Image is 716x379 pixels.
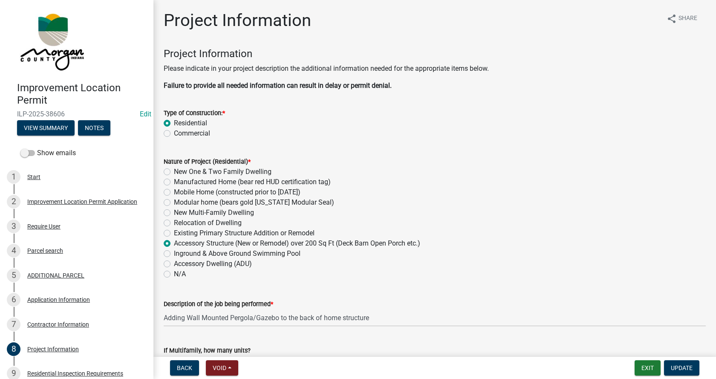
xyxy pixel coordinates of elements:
label: Show emails [20,148,76,158]
label: Manufactured Home (bear red HUD certification tag) [174,177,331,187]
label: Inground & Above Ground Swimming Pool [174,249,300,259]
div: Require User [27,223,61,229]
span: Back [177,365,192,371]
label: Description of the job being performed [164,301,273,307]
button: Void [206,360,238,376]
label: Commercial [174,128,210,139]
label: Relocation of Dwelling [174,218,242,228]
label: Mobile Home (constructed prior to [DATE]) [174,187,300,197]
div: Parcel search [27,248,63,254]
div: Application Information [27,297,90,303]
label: N/A [174,269,186,279]
div: 8 [7,342,20,356]
h1: Project Information [164,10,311,31]
p: Please indicate in your project description the additional information needed for the appropriate... [164,64,706,74]
label: Modular home (bears gold [US_STATE] Modular Seal) [174,197,334,208]
div: Project Information [27,346,79,352]
button: Update [664,360,699,376]
label: Accessory Structure (New or Remodel) over 200 Sq Ft (Deck Barn Open Porch etc.) [174,238,420,249]
wm-modal-confirm: Summary [17,125,75,132]
strong: Failure to provide all needed information can result in delay or permit denial. [164,81,392,90]
i: share [667,14,677,24]
wm-modal-confirm: Edit Application Number [140,110,151,118]
div: 2 [7,195,20,208]
button: View Summary [17,120,75,136]
span: Update [671,365,693,371]
label: Residential [174,118,207,128]
label: New One & Two Family Dwelling [174,167,271,177]
div: Improvement Location Permit Application [27,199,137,205]
label: Type of Construction: [164,110,225,116]
div: 3 [7,220,20,233]
label: Accessory Dwelling (ADU) [174,259,252,269]
div: 1 [7,170,20,184]
div: 4 [7,244,20,257]
div: 5 [7,269,20,282]
div: Start [27,174,40,180]
button: Notes [78,120,110,136]
div: Contractor Information [27,321,89,327]
button: Exit [635,360,661,376]
img: Morgan County, Indiana [17,9,86,73]
span: Share [678,14,697,24]
label: Existing Primary Structure Addition or Remodel [174,228,315,238]
label: New Multi-Family Dwelling [174,208,254,218]
wm-modal-confirm: Notes [78,125,110,132]
span: Void [213,365,226,371]
div: ADDITIONAL PARCEL [27,272,84,278]
button: shareShare [660,10,704,27]
h4: Project Information [164,48,706,60]
div: Residential Inspection Requirements [27,370,123,376]
span: ILP-2025-38606 [17,110,136,118]
label: If Multifamily, how many units? [164,348,251,354]
label: Nature of Project (Residential) [164,159,251,165]
button: Back [170,360,199,376]
div: 6 [7,293,20,307]
a: Edit [140,110,151,118]
h4: Improvement Location Permit [17,82,147,107]
div: 7 [7,318,20,331]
